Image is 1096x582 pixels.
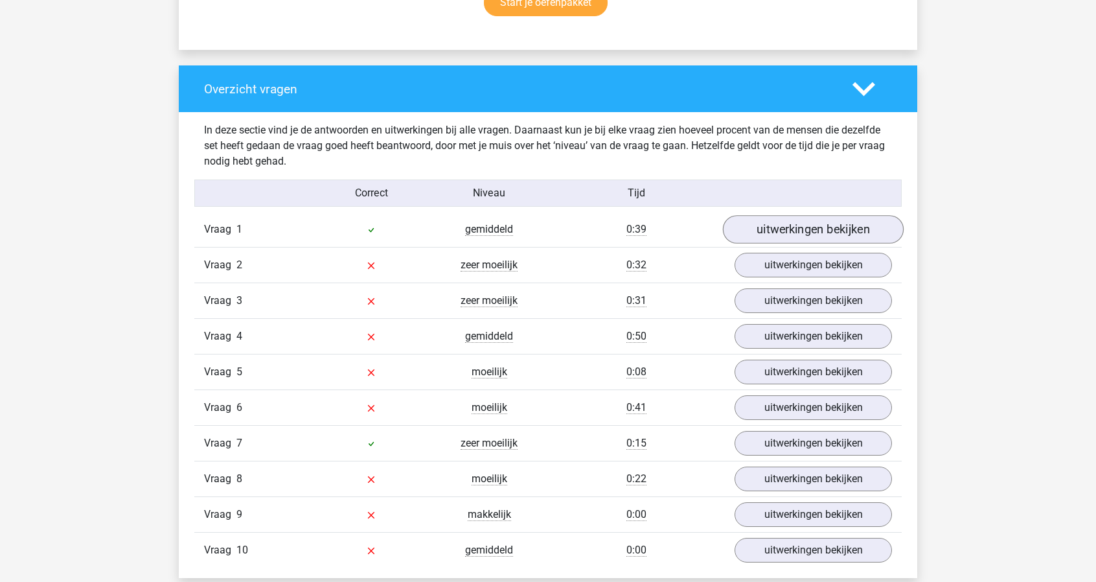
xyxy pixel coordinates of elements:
[472,366,507,378] span: moeilijk
[236,508,242,520] span: 9
[461,294,518,307] span: zeer moeilijk
[735,324,892,349] a: uitwerkingen bekijken
[236,259,242,271] span: 2
[204,329,236,344] span: Vraag
[236,223,242,235] span: 1
[468,508,511,521] span: makkelijk
[204,471,236,487] span: Vraag
[204,293,236,308] span: Vraag
[236,472,242,485] span: 8
[204,400,236,415] span: Vraag
[465,223,513,236] span: gemiddeld
[461,259,518,272] span: zeer moeilijk
[461,437,518,450] span: zeer moeilijk
[465,544,513,557] span: gemiddeld
[626,366,646,378] span: 0:08
[626,437,646,450] span: 0:15
[430,185,548,201] div: Niveau
[472,472,507,485] span: moeilijk
[626,223,646,236] span: 0:39
[236,437,242,449] span: 7
[194,122,902,169] div: In deze sectie vind je de antwoorden en uitwerkingen bij alle vragen. Daarnaast kun je bij elke v...
[204,436,236,451] span: Vraag
[735,502,892,527] a: uitwerkingen bekijken
[236,366,242,378] span: 5
[626,472,646,485] span: 0:22
[735,467,892,491] a: uitwerkingen bekijken
[236,294,242,307] span: 3
[313,185,431,201] div: Correct
[735,431,892,456] a: uitwerkingen bekijken
[626,259,646,272] span: 0:32
[204,222,236,237] span: Vraag
[735,538,892,563] a: uitwerkingen bekijken
[626,544,646,557] span: 0:00
[204,364,236,380] span: Vraag
[204,257,236,273] span: Vraag
[472,401,507,414] span: moeilijk
[236,544,248,556] span: 10
[548,185,725,201] div: Tijd
[236,401,242,413] span: 6
[465,330,513,343] span: gemiddeld
[723,216,904,244] a: uitwerkingen bekijken
[735,288,892,313] a: uitwerkingen bekijken
[236,330,242,342] span: 4
[626,508,646,521] span: 0:00
[626,401,646,414] span: 0:41
[735,360,892,384] a: uitwerkingen bekijken
[204,507,236,522] span: Vraag
[735,395,892,420] a: uitwerkingen bekijken
[626,294,646,307] span: 0:31
[204,542,236,558] span: Vraag
[204,82,833,97] h4: Overzicht vragen
[626,330,646,343] span: 0:50
[735,253,892,277] a: uitwerkingen bekijken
